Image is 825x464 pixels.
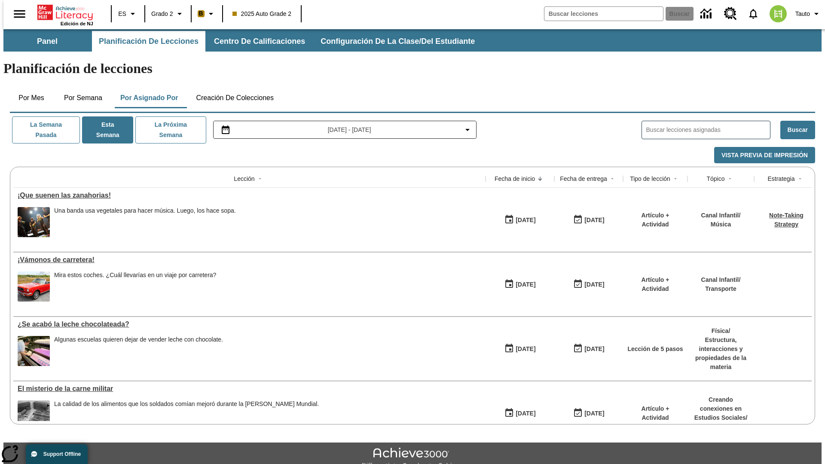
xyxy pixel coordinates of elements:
button: Seleccione el intervalo de fechas opción del menú [217,125,473,135]
div: [DATE] [516,279,535,290]
div: Tipo de lección [630,174,670,183]
div: [DATE] [584,215,604,226]
h1: Planificación de lecciones [3,61,822,76]
button: Sort [795,174,805,184]
button: Boost El color de la clase es anaranjado claro. Cambiar el color de la clase. [194,6,220,21]
a: ¡Vámonos de carretera!, Lecciones [18,256,481,264]
span: Edición de NJ [61,21,93,26]
button: 09/28/25: Último día en que podrá accederse la lección [570,341,607,357]
p: La calidad de los alimentos que los soldados comían mejoró durante la [PERSON_NAME] Mundial. [54,400,319,408]
p: Artículo + Actividad [627,404,683,422]
div: Portada [37,3,93,26]
p: Lección de 5 pasos [627,345,683,354]
div: ¿Se acabó la leche chocolateada? [18,321,481,328]
div: Una banda usa vegetales para hacer música. Luego, los hace sopa. [54,207,236,214]
div: Mira estos coches. ¿Cuál llevarías en un viaje por carretera? [54,272,216,279]
div: [DATE] [516,408,535,419]
a: Portada [37,4,93,21]
span: Planificación de lecciones [99,37,199,46]
a: El misterio de la carne militar , Lecciones [18,385,481,393]
img: image [18,336,50,366]
img: Un grupo de personas vestidas de negro toca música en un escenario. [18,207,50,237]
a: Centro de información [695,2,719,26]
div: Subbarra de navegación [3,31,483,52]
p: Creando conexiones en Estudios Sociales / [692,395,750,422]
button: Sort [255,174,265,184]
button: Buscar [780,121,815,139]
div: Algunas escuelas quieren dejar de vender leche con chocolate. [54,336,223,343]
button: Escoja un nuevo avatar [764,3,792,25]
span: Centro de calificaciones [214,37,305,46]
div: [DATE] [516,215,535,226]
button: Sort [535,174,545,184]
button: 09/28/25: Último día en que podrá accederse la lección [570,212,607,228]
button: Grado: Grado 2, Elige un grado [148,6,188,21]
span: Configuración de la clase/del estudiante [321,37,475,46]
div: Una banda usa vegetales para hacer música. Luego, los hace sopa. [54,207,236,237]
p: Transporte [701,284,741,293]
button: Sort [725,174,735,184]
p: Artículo + Actividad [627,275,683,293]
p: Artículo + Actividad [627,211,683,229]
img: Fotografía en blanco y negro que muestra cajas de raciones de comida militares con la etiqueta U.... [18,400,50,430]
div: [DATE] [584,279,604,290]
div: Subbarra de navegación [3,29,822,52]
button: 09/28/25: Último día en que podrá accederse la lección [570,276,607,293]
button: Configuración de la clase/del estudiante [314,31,482,52]
a: ¿Se acabó la leche chocolateada?, Lecciones [18,321,481,328]
button: Centro de calificaciones [207,31,312,52]
div: Lección [234,174,254,183]
div: El misterio de la carne militar [18,385,481,393]
button: Por asignado por [113,88,185,108]
button: Support Offline [26,444,88,464]
button: Vista previa de impresión [714,147,815,164]
div: Fecha de entrega [560,174,607,183]
a: Notificaciones [742,3,764,25]
button: La semana pasada [12,116,80,143]
button: Planificación de lecciones [92,31,205,52]
img: avatar image [770,5,787,22]
button: Esta semana [82,116,133,143]
button: La próxima semana [135,116,206,143]
div: Tópico [706,174,724,183]
div: ¡Que suenen las zanahorias! [18,192,481,199]
p: Música [701,220,741,229]
button: Panel [4,31,90,52]
span: 2025 Auto Grade 2 [232,9,292,18]
button: 09/28/25: Primer día en que estuvo disponible la lección [501,212,538,228]
div: [DATE] [584,344,604,354]
button: Sort [607,174,617,184]
input: Buscar lecciones asignadas [646,124,770,136]
button: 09/28/25: Primer día en que estuvo disponible la lección [501,341,538,357]
span: B [199,8,203,19]
p: Canal Infantil / [701,211,741,220]
span: Support Offline [43,451,81,457]
a: Note-Taking Strategy [769,212,804,228]
button: 09/28/25: Último día en que podrá accederse la lección [570,405,607,421]
button: Perfil/Configuración [792,6,825,21]
a: ¡Que suenen las zanahorias!, Lecciones [18,192,481,199]
a: Centro de recursos, Se abrirá en una pestaña nueva. [719,2,742,25]
button: 09/28/25: Primer día en que estuvo disponible la lección [501,405,538,421]
span: [DATE] - [DATE] [328,125,371,134]
button: 09/28/25: Primer día en que estuvo disponible la lección [501,276,538,293]
div: La calidad de los alimentos que los soldados comían mejoró durante la Segunda Guerra Mundial. [54,400,319,430]
p: Canal Infantil / [701,275,741,284]
button: Por semana [57,88,109,108]
button: Creación de colecciones [189,88,281,108]
button: Abrir el menú lateral [7,1,32,27]
div: ¡Vámonos de carretera! [18,256,481,264]
button: Lenguaje: ES, Selecciona un idioma [114,6,142,21]
img: Un auto Ford Mustang rojo descapotable estacionado en un suelo adoquinado delante de un campo [18,272,50,302]
div: [DATE] [516,344,535,354]
span: Panel [37,37,58,46]
div: [DATE] [584,408,604,419]
div: Mira estos coches. ¿Cuál llevarías en un viaje por carretera? [54,272,216,302]
span: ES [118,9,126,18]
p: Física / [692,327,750,336]
div: Algunas escuelas quieren dejar de vender leche con chocolate. [54,336,223,366]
